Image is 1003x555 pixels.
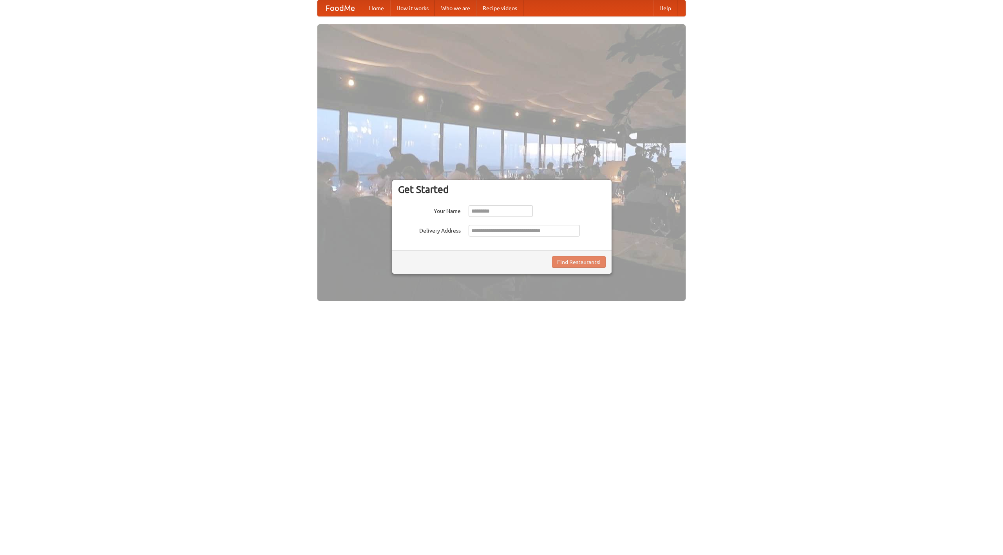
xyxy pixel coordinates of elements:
a: Who we are [435,0,476,16]
a: Help [653,0,677,16]
a: Home [363,0,390,16]
label: Your Name [398,205,461,215]
button: Find Restaurants! [552,256,606,268]
a: Recipe videos [476,0,523,16]
a: FoodMe [318,0,363,16]
label: Delivery Address [398,225,461,235]
h3: Get Started [398,184,606,195]
a: How it works [390,0,435,16]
